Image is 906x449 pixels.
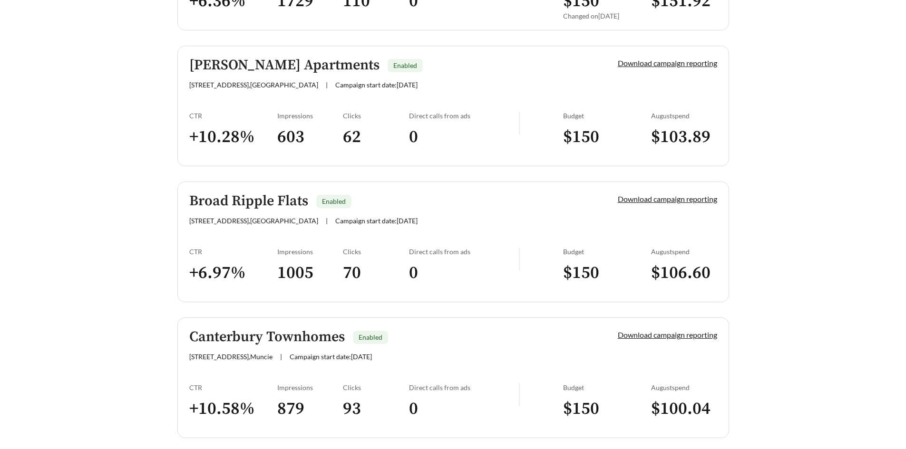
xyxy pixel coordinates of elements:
[563,126,651,148] h3: $ 150
[343,398,409,420] h3: 93
[393,61,417,69] span: Enabled
[618,330,717,339] a: Download campaign reporting
[189,126,277,148] h3: + 10.28 %
[343,248,409,256] div: Clicks
[326,81,328,89] span: |
[563,398,651,420] h3: $ 150
[335,81,418,89] span: Campaign start date: [DATE]
[343,112,409,120] div: Clicks
[651,383,717,392] div: August spend
[189,81,318,89] span: [STREET_ADDRESS] , [GEOGRAPHIC_DATA]
[519,112,520,134] img: line
[519,248,520,270] img: line
[651,248,717,256] div: August spend
[335,217,418,225] span: Campaign start date: [DATE]
[343,262,409,284] h3: 70
[563,248,651,256] div: Budget
[618,58,717,67] a: Download campaign reporting
[563,383,651,392] div: Budget
[189,329,345,345] h5: Canterbury Townhomes
[189,353,273,361] span: [STREET_ADDRESS] , Muncie
[409,126,519,148] h3: 0
[277,248,343,256] div: Impressions
[409,383,519,392] div: Direct calls from ads
[409,398,519,420] h3: 0
[563,12,651,20] div: Changed on [DATE]
[189,57,380,73] h5: [PERSON_NAME] Apartments
[189,398,277,420] h3: + 10.58 %
[177,317,729,438] a: Canterbury TownhomesEnabled[STREET_ADDRESS],Muncie|Campaign start date:[DATE]Download campaign re...
[343,126,409,148] h3: 62
[651,262,717,284] h3: $ 106.60
[277,126,343,148] h3: 603
[409,262,519,284] h3: 0
[290,353,372,361] span: Campaign start date: [DATE]
[277,262,343,284] h3: 1005
[359,333,382,341] span: Enabled
[343,383,409,392] div: Clicks
[277,112,343,120] div: Impressions
[177,46,729,166] a: [PERSON_NAME] ApartmentsEnabled[STREET_ADDRESS],[GEOGRAPHIC_DATA]|Campaign start date:[DATE]Downl...
[189,217,318,225] span: [STREET_ADDRESS] , [GEOGRAPHIC_DATA]
[277,398,343,420] h3: 879
[326,217,328,225] span: |
[277,383,343,392] div: Impressions
[322,197,346,205] span: Enabled
[651,112,717,120] div: August spend
[280,353,282,361] span: |
[189,383,277,392] div: CTR
[563,112,651,120] div: Budget
[189,112,277,120] div: CTR
[651,126,717,148] h3: $ 103.89
[519,383,520,406] img: line
[177,182,729,302] a: Broad Ripple FlatsEnabled[STREET_ADDRESS],[GEOGRAPHIC_DATA]|Campaign start date:[DATE]Download ca...
[189,193,308,209] h5: Broad Ripple Flats
[651,398,717,420] h3: $ 100.04
[618,194,717,203] a: Download campaign reporting
[189,248,277,256] div: CTR
[189,262,277,284] h3: + 6.97 %
[409,112,519,120] div: Direct calls from ads
[563,262,651,284] h3: $ 150
[409,248,519,256] div: Direct calls from ads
